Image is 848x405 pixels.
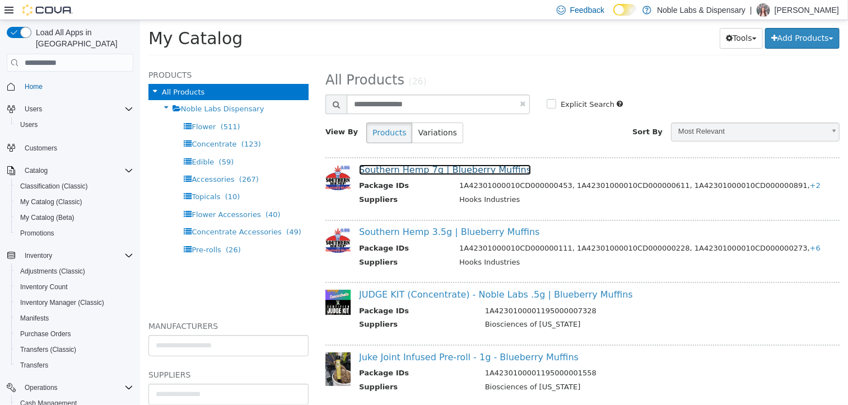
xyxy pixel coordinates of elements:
[20,381,62,394] button: Operations
[16,227,133,240] span: Promotions
[25,166,48,175] span: Catalog
[22,68,64,76] span: All Products
[16,280,72,294] a: Inventory Count
[146,208,161,216] span: (49)
[20,282,68,291] span: Inventory Count
[8,348,169,361] h5: Suppliers
[16,327,133,341] span: Purchase Orders
[11,295,138,310] button: Inventory Manager (Classic)
[20,381,133,394] span: Operations
[219,269,493,280] a: JUDGE KIT (Concentrate) - Noble Labs .5g | Blueberry Muffins
[531,102,700,121] a: Most Relevant
[20,142,62,155] a: Customers
[657,3,746,17] p: Noble Labs & Dispensary
[2,101,138,117] button: Users
[16,227,59,240] a: Promotions
[750,3,752,17] p: |
[16,343,81,356] a: Transfers (Classic)
[16,195,87,209] a: My Catalog (Classic)
[101,120,121,128] span: (123)
[16,265,133,278] span: Adjustments (Classic)
[25,144,57,153] span: Customers
[20,249,57,262] button: Inventory
[20,314,49,323] span: Manifests
[52,225,81,234] span: Pre-rolls
[52,138,74,146] span: Edible
[532,103,684,120] span: Most Relevant
[20,197,82,206] span: My Catalog (Classic)
[16,327,76,341] a: Purchase Orders
[11,210,138,225] button: My Catalog (Beta)
[670,224,681,232] span: +6
[86,225,101,234] span: (26)
[219,285,337,299] th: Package IDs
[20,267,85,276] span: Adjustments (Classic)
[20,102,133,116] span: Users
[20,182,88,191] span: Classification (Classic)
[20,79,133,93] span: Home
[20,345,76,354] span: Transfers (Classic)
[185,332,211,366] img: 150
[8,48,169,62] h5: Products
[185,52,264,68] span: All Products
[52,172,80,181] span: Topicals
[20,120,38,129] span: Users
[52,155,94,163] span: Accessories
[11,342,138,357] button: Transfers (Classic)
[16,118,42,131] a: Users
[319,161,681,169] span: 1A42301000010CD000000453, 1A42301000010CD000000611, 1A42301000010CD000000891,
[219,361,337,375] th: Suppliers
[570,4,604,16] span: Feedback
[757,3,770,17] div: Patricia Allen
[22,4,73,16] img: Cova
[20,249,133,262] span: Inventory
[81,102,100,111] span: (511)
[219,144,391,155] a: Southern Hemp 7g | Blueberry Muffins
[2,78,138,95] button: Home
[16,118,133,131] span: Users
[2,380,138,395] button: Operations
[99,155,119,163] span: (267)
[20,361,48,370] span: Transfers
[16,280,133,294] span: Inventory Count
[11,310,138,326] button: Manifests
[52,102,76,111] span: Flower
[16,343,133,356] span: Transfers (Classic)
[226,102,272,123] button: Products
[20,140,133,154] span: Customers
[670,161,681,169] span: +2
[11,357,138,373] button: Transfers
[775,3,839,17] p: [PERSON_NAME]
[11,194,138,210] button: My Catalog (Classic)
[219,223,311,237] th: Package IDs
[219,332,439,342] a: Juke Joint Infused Pre-roll - 1g - Blueberry Muffins
[269,56,287,67] small: (26)
[52,208,141,216] span: Concentrate Accessories
[11,225,138,241] button: Promotions
[25,82,43,91] span: Home
[20,102,46,116] button: Users
[41,84,124,93] span: Noble Labs Dispensary
[79,138,94,146] span: (59)
[625,8,700,29] button: Add Products
[16,180,133,193] span: Classification (Classic)
[2,248,138,263] button: Inventory
[52,120,96,128] span: Concentrate
[311,237,689,251] td: Hooks Industries
[16,265,90,278] a: Adjustments (Classic)
[52,190,120,199] span: Flower Accessories
[418,79,474,90] label: Explicit Search
[20,164,52,177] button: Catalog
[8,299,169,313] h5: Manufacturers
[219,174,311,188] th: Suppliers
[11,117,138,133] button: Users
[16,296,133,309] span: Inventory Manager (Classic)
[219,206,399,217] a: Southern Hemp 3.5g | Blueberry Muffins
[2,139,138,156] button: Customers
[337,361,689,375] td: Biosciences of [US_STATE]
[85,172,100,181] span: (10)
[219,347,337,361] th: Package IDs
[185,145,211,170] img: 150
[16,296,109,309] a: Inventory Manager (Classic)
